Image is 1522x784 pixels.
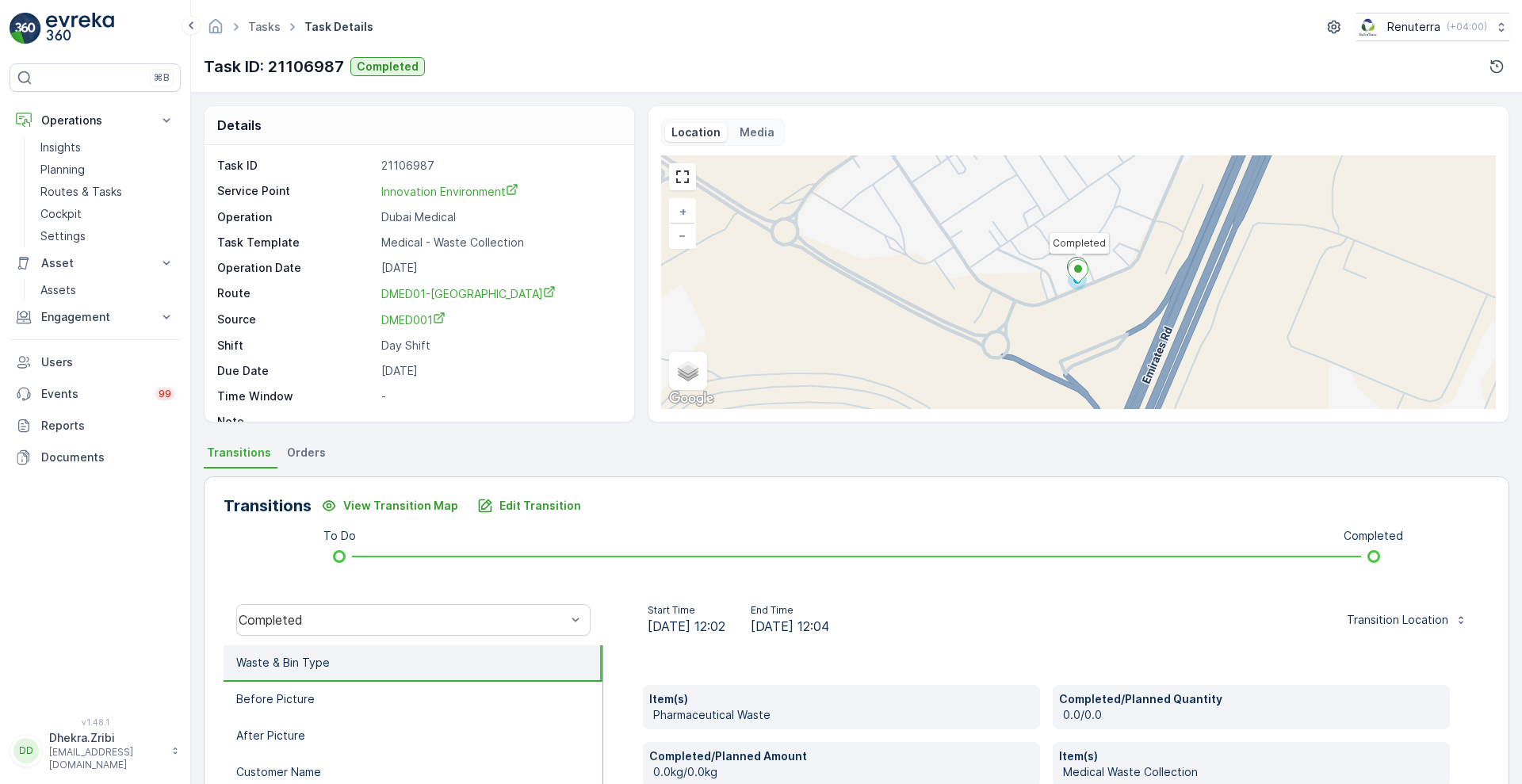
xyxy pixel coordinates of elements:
p: Medical Waste Collection [1063,764,1444,780]
a: Zoom Out [671,224,694,247]
span: [DATE] 12:04 [751,617,829,636]
a: Open this area in Google Maps (opens a new window) [665,388,717,409]
p: Documents [41,449,174,465]
p: Engagement [41,309,149,325]
p: - [381,414,618,430]
img: logo [10,13,41,44]
p: Item(s) [1059,748,1444,764]
button: Renuterra(+04:00) [1356,13,1509,41]
p: [DATE] [381,260,618,276]
a: Layers [671,354,706,388]
p: Route [217,285,375,302]
p: - [381,388,618,404]
p: Item(s) [649,691,1034,707]
p: Details [217,116,262,135]
p: Operations [41,113,149,128]
p: Note [217,414,375,430]
p: Task ID: 21106987 [204,55,344,78]
a: Documents [10,442,181,473]
p: Insights [40,140,81,155]
p: Time Window [217,388,375,404]
a: Cockpit [34,203,181,225]
a: Insights [34,136,181,159]
p: Shift [217,338,375,354]
a: DMED001 [381,312,618,328]
p: Routes & Tasks [40,184,122,200]
span: Task Details [301,19,377,35]
p: Edit Transition [499,498,581,514]
a: DMED01-Khawaneej Yard [381,285,618,302]
span: + [679,205,686,218]
img: Google [665,388,717,409]
span: v 1.48.1 [10,717,181,727]
p: Completed/Planned Quantity [1059,691,1444,707]
p: Dubai Medical [381,209,618,225]
p: After Picture [236,728,305,744]
p: [EMAIL_ADDRESS][DOMAIN_NAME] [49,746,163,771]
a: Planning [34,159,181,181]
p: 0.0kg/0.0kg [653,764,1034,780]
p: Task Template [217,235,375,250]
p: Operation Date [217,260,375,276]
a: Users [10,346,181,378]
p: Assets [40,282,76,298]
span: Orders [287,445,326,461]
p: Before Picture [236,691,315,707]
p: Cockpit [40,206,82,222]
p: Asset [41,255,149,271]
p: Settings [40,228,86,244]
p: Completed [357,59,419,75]
p: Start Time [648,604,725,617]
p: Service Point [217,183,375,200]
span: Transitions [207,445,271,461]
a: Assets [34,279,181,301]
a: Settings [34,225,181,247]
p: Transitions [224,494,312,518]
p: Due Date [217,363,375,379]
p: End Time [751,604,829,617]
p: Waste & Bin Type [236,655,330,671]
p: View Transition Map [343,498,458,514]
button: Operations [10,105,181,136]
p: Medical - Waste Collection [381,235,618,250]
p: To Do [323,528,356,544]
button: Asset [10,247,181,279]
p: Source [217,312,375,328]
a: View Fullscreen [671,165,694,189]
p: Transition Location [1347,612,1448,628]
button: Completed [350,57,425,76]
p: Customer Name [236,764,321,780]
div: DD [13,738,39,763]
p: Task ID [217,158,375,174]
p: 21106987 [381,158,618,174]
div: Completed [239,613,566,627]
p: [DATE] [381,363,618,379]
button: View Transition Map [312,493,468,518]
span: Innovation Environment [381,185,518,198]
button: Edit Transition [468,493,591,518]
p: Events [41,386,146,402]
p: Users [41,354,174,370]
p: Operation [217,209,375,225]
button: Engagement [10,301,181,333]
a: Innovation Environment [381,183,618,200]
p: 0.0/0.0 [1063,707,1444,723]
p: Pharmaceutical Waste [653,707,1034,723]
a: Reports [10,410,181,442]
span: DMED01-[GEOGRAPHIC_DATA] [381,287,556,300]
p: Reports [41,418,174,434]
p: ⌘B [154,71,170,84]
a: Zoom In [671,200,694,224]
span: − [679,228,686,242]
button: DDDhekra.Zribi[EMAIL_ADDRESS][DOMAIN_NAME] [10,730,181,771]
p: Completed [1344,528,1403,544]
p: Planning [40,162,85,178]
p: ( +04:00 ) [1447,21,1487,33]
p: Dhekra.Zribi [49,730,163,746]
p: Renuterra [1387,19,1440,35]
p: Media [740,124,774,140]
img: logo_light-DOdMpM7g.png [46,13,114,44]
a: Tasks [248,20,281,33]
a: Events99 [10,378,181,410]
span: [DATE] 12:02 [648,617,725,636]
